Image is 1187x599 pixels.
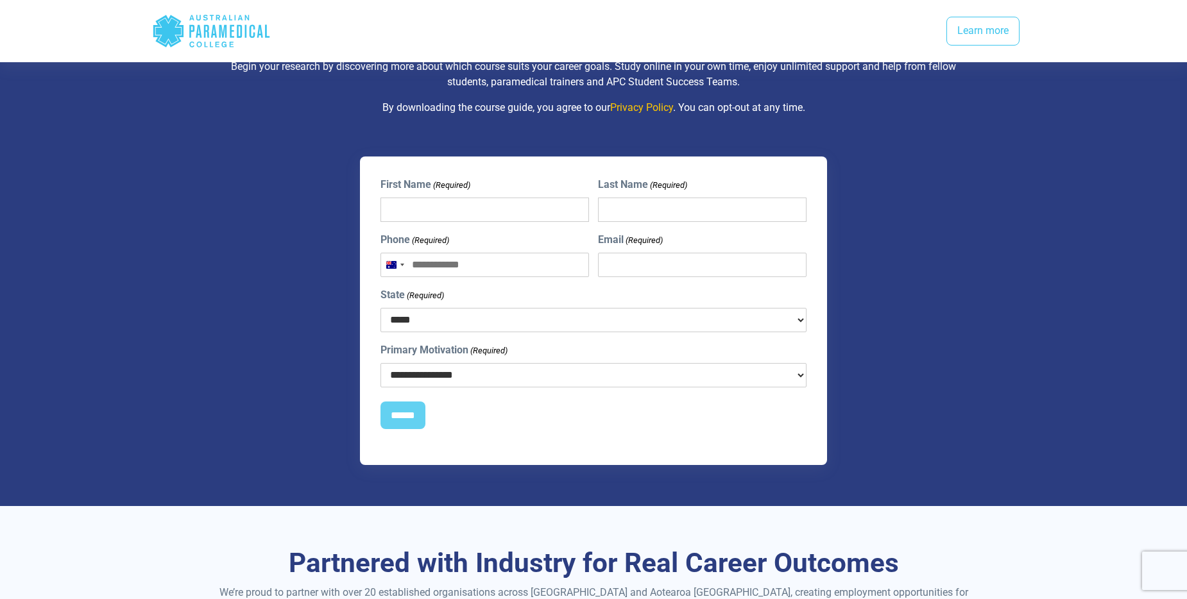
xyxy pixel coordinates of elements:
[218,59,969,90] p: Begin your research by discovering more about which course suits your career goals. Study online ...
[598,232,663,248] label: Email
[218,547,969,580] h3: Partnered with Industry for Real Career Outcomes
[624,234,663,247] span: (Required)
[380,177,470,192] label: First Name
[380,287,444,303] label: State
[380,342,508,358] label: Primary Motivation
[152,10,271,52] div: Australian Paramedical College
[381,253,408,276] button: Selected country
[649,179,687,192] span: (Required)
[610,101,673,114] a: Privacy Policy
[470,344,508,357] span: (Required)
[598,177,687,192] label: Last Name
[946,17,1020,46] a: Learn more
[380,232,449,248] label: Phone
[432,179,471,192] span: (Required)
[406,289,445,302] span: (Required)
[218,100,969,115] p: By downloading the course guide, you agree to our . You can opt-out at any time.
[411,234,450,247] span: (Required)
